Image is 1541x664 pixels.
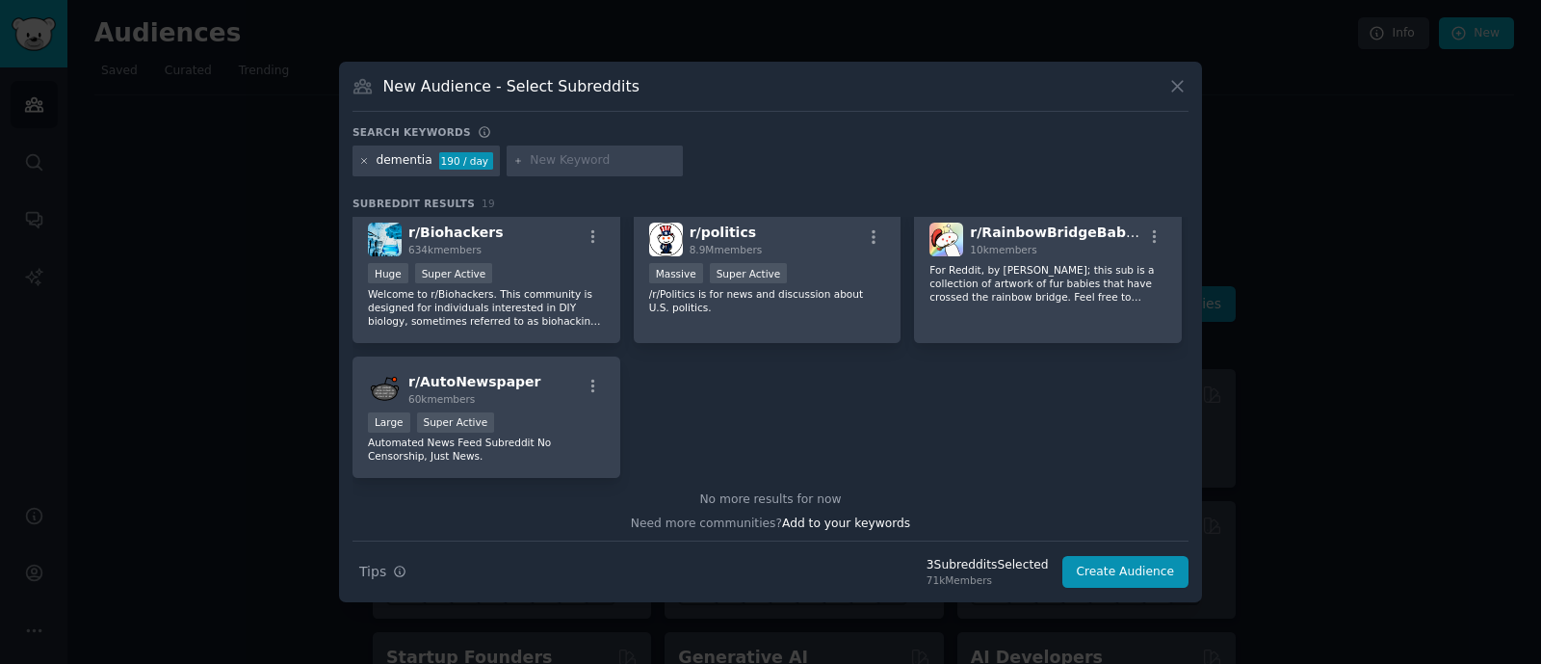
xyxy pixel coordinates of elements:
span: 8.9M members [690,244,763,255]
span: 60k members [408,393,475,405]
button: Create Audience [1062,556,1189,589]
p: /r/Politics is for news and discussion about U.S. politics. [649,287,886,314]
div: Need more communities? [353,509,1188,533]
div: Super Active [415,263,493,283]
img: RainbowBridgeBabies [929,223,963,256]
p: Automated News Feed Subreddit No Censorship, Just News. [368,436,605,463]
span: 10k members [970,244,1036,255]
span: r/ AutoNewspaper [408,374,541,389]
span: 634k members [408,244,482,255]
span: Tips [359,562,386,582]
span: r/ RainbowBridgeBabies [970,225,1147,240]
button: Tips [353,555,413,589]
h3: New Audience - Select Subreddits [383,76,640,96]
input: New Keyword [530,152,676,170]
span: r/ politics [690,225,756,240]
img: AutoNewspaper [368,372,402,406]
div: 3 Subreddit s Selected [927,557,1049,574]
div: Massive [649,263,703,283]
img: Biohackers [368,223,402,256]
div: Large [368,412,410,433]
div: Super Active [710,263,788,283]
h3: Search keywords [353,125,471,139]
span: r/ Biohackers [408,225,504,240]
p: Welcome to r/Biohackers. This community is designed for individuals interested in DIY biology, so... [368,287,605,328]
img: politics [649,223,683,256]
div: 71k Members [927,573,1049,587]
p: For Reddit, by [PERSON_NAME]; this sub is a collection of artwork of fur babies that have crossed... [929,263,1166,304]
div: 190 / day [439,152,493,170]
span: Subreddit Results [353,197,475,210]
span: Add to your keywords [782,517,910,530]
div: Huge [368,263,408,283]
span: 19 [482,198,495,209]
div: Super Active [417,412,495,433]
div: dementia [377,152,432,170]
div: No more results for now [353,491,1188,509]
